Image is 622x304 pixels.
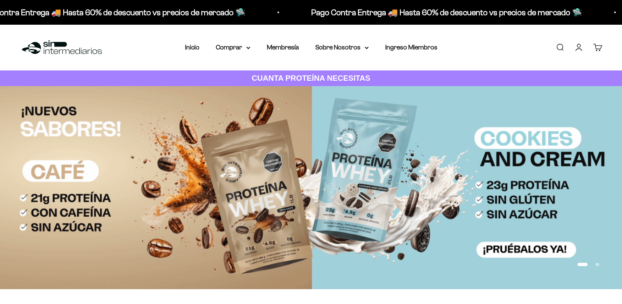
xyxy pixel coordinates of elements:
a: Inicio [185,44,199,51]
summary: Comprar [216,42,250,53]
summary: Sobre Nosotros [315,42,369,53]
strong: CUANTA PROTEÍNA NECESITAS [252,74,370,82]
a: Membresía [267,44,299,51]
a: Ingreso Miembros [385,44,437,51]
p: Pago Contra Entrega 🚚 Hasta 60% de descuento vs precios de mercado 🛸 [310,6,580,19]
